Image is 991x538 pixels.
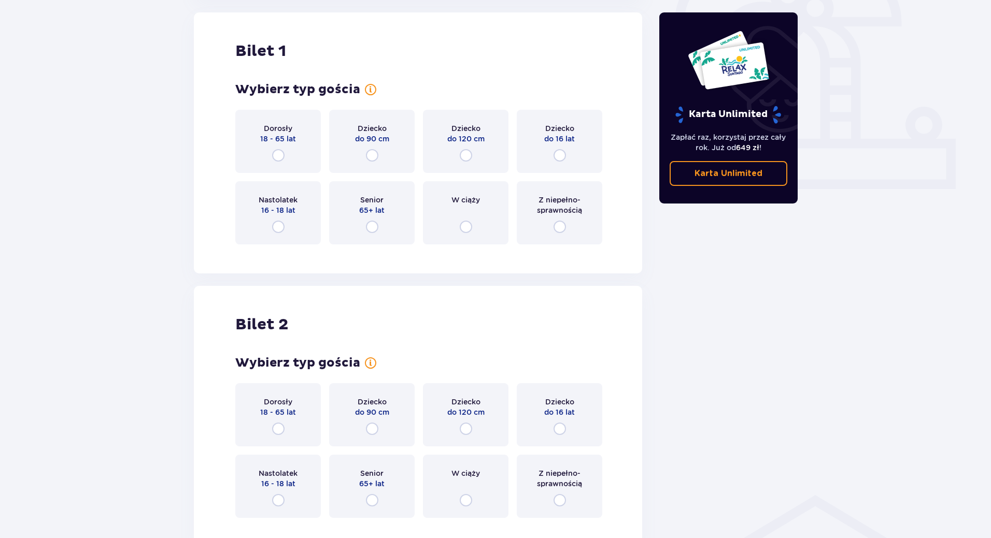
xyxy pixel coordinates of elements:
p: Dziecko [451,123,480,134]
p: do 90 cm [355,407,389,417]
p: Zapłać raz, korzystaj przez cały rok. Już od ! [670,132,788,153]
a: Karta Unlimited [670,161,788,186]
p: Dorosły [264,123,292,134]
p: do 90 cm [355,134,389,144]
p: do 16 lat [544,407,575,417]
p: Dziecko [545,397,574,407]
span: 649 zł [736,143,759,152]
p: 65+ lat [359,478,385,489]
p: 16 - 18 lat [261,205,295,215]
p: Karta Unlimited [695,168,762,179]
p: Bilet 2 [235,315,288,335]
p: Dziecko [358,123,387,134]
p: Wybierz typ gościa [235,355,360,371]
p: Bilet 1 [235,41,286,61]
p: do 120 cm [447,134,485,144]
p: Nastolatek [259,195,298,205]
p: Nastolatek [259,468,298,478]
p: W ciąży [451,468,480,478]
p: Senior [360,468,384,478]
p: Dziecko [358,397,387,407]
p: Dziecko [451,397,480,407]
p: do 16 lat [544,134,575,144]
p: 18 - 65 lat [260,134,296,144]
p: Karta Unlimited [674,106,782,124]
p: 16 - 18 lat [261,478,295,489]
p: Z niepełno­sprawnością [526,468,593,489]
p: Dziecko [545,123,574,134]
p: 65+ lat [359,205,385,215]
p: Senior [360,195,384,205]
p: Z niepełno­sprawnością [526,195,593,215]
p: Dorosły [264,397,292,407]
p: 18 - 65 lat [260,407,296,417]
p: do 120 cm [447,407,485,417]
p: W ciąży [451,195,480,205]
p: Wybierz typ gościa [235,82,360,97]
